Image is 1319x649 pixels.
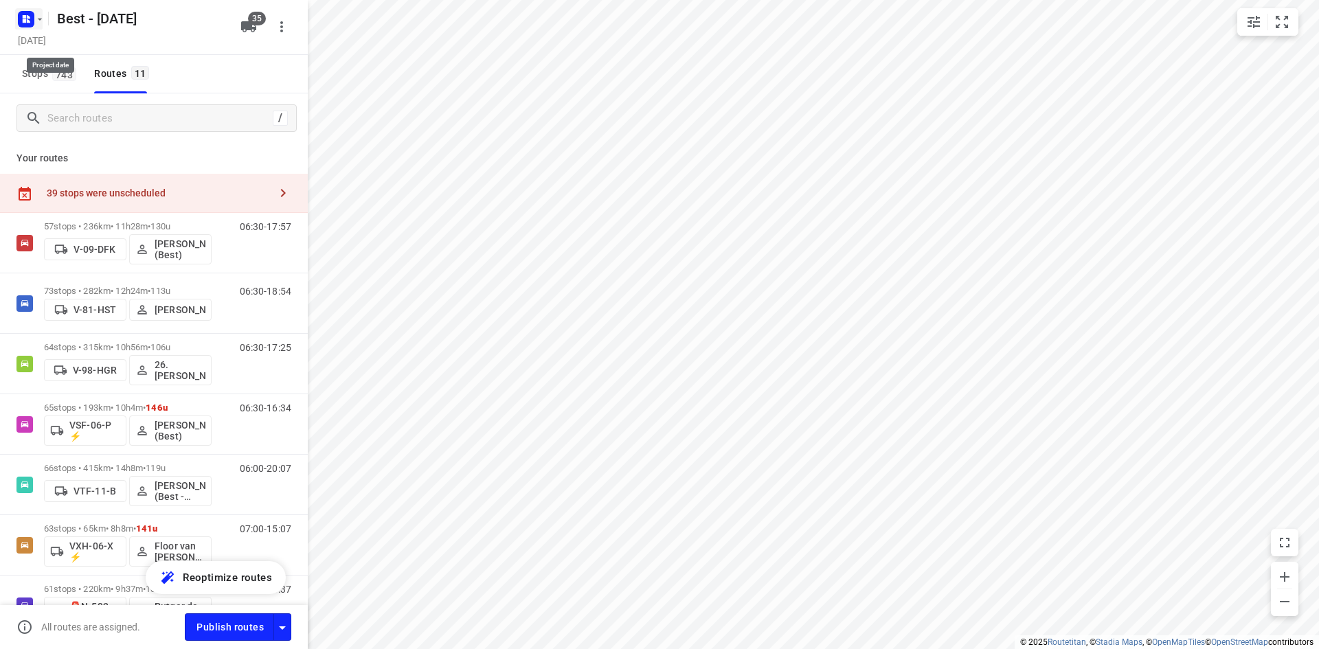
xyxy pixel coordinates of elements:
span: 11 [131,66,150,80]
span: 146u [146,402,168,413]
p: V-81-HST [74,304,116,315]
a: OpenMapTiles [1152,637,1205,647]
p: 57 stops • 236km • 11h28m [44,221,212,231]
button: VTF-11-B [44,480,126,502]
button: [PERSON_NAME] (Best - ZZP) [129,476,212,506]
button: Publish routes [185,613,274,640]
p: [PERSON_NAME] (Best) [155,238,205,260]
div: / [273,111,288,126]
button: More [268,13,295,41]
div: small contained button group [1237,8,1298,36]
p: [PERSON_NAME] (Best) [155,420,205,442]
p: 06:30-18:54 [240,286,291,297]
p: [PERSON_NAME] (Best - ZZP) [155,480,205,502]
span: 109u [146,584,166,594]
button: 🚨N-593-TT [44,597,126,627]
p: 06:30-17:25 [240,342,291,353]
span: • [148,286,150,296]
button: Floor van [PERSON_NAME] (Best) [129,536,212,567]
p: 63 stops • 65km • 8h8m [44,523,212,534]
p: 64 stops • 315km • 10h56m [44,342,212,352]
span: • [143,463,146,473]
p: VXH-06-X ⚡ [69,540,120,562]
span: • [143,584,146,594]
button: Reoptimize routes [146,561,286,594]
span: • [148,342,150,352]
p: Your routes [16,151,291,166]
span: 743 [52,67,76,81]
span: 141u [136,523,158,534]
h5: [DATE] [12,32,52,48]
div: Driver app settings [274,618,291,635]
span: 106u [150,342,170,352]
h5: Rename [52,8,229,30]
button: VXH-06-X ⚡ [44,536,126,567]
span: 119u [146,463,166,473]
a: Stadia Maps [1096,637,1142,647]
span: 113u [150,286,170,296]
p: 61 stops • 220km • 9h37m [44,584,212,594]
button: V-09-DFK [44,238,126,260]
button: V-98-HGR [44,359,126,381]
button: 26.[PERSON_NAME] [129,355,212,385]
p: 26.[PERSON_NAME] [155,359,205,381]
div: Routes [94,65,153,82]
p: 06:30-17:57 [240,221,291,232]
button: Rutger de Bruin (Best - ZZP) [129,597,212,627]
span: Reoptimize routes [183,569,272,587]
p: 06:30-16:34 [240,402,291,413]
span: 130u [150,221,170,231]
p: 65 stops • 193km • 10h4m [44,402,212,413]
li: © 2025 , © , © © contributors [1020,637,1314,647]
a: OpenStreetMap [1211,637,1268,647]
input: Search routes [47,108,273,129]
span: • [143,402,146,413]
a: Routetitan [1048,637,1086,647]
span: • [148,221,150,231]
p: 07:00-15:07 [240,523,291,534]
button: [PERSON_NAME] (Best) [129,415,212,446]
p: V-98-HGR [73,365,117,376]
p: 🚨N-593-TT [69,601,120,623]
span: Stops [22,65,80,82]
p: [PERSON_NAME] [155,304,205,315]
p: VTF-11-B [74,486,116,497]
p: 06:00-20:07 [240,463,291,474]
div: 39 stops were unscheduled [47,187,269,198]
button: Map settings [1240,8,1267,36]
span: 35 [248,12,266,25]
span: • [133,523,136,534]
span: Publish routes [196,619,264,636]
p: Floor van [PERSON_NAME] (Best) [155,540,205,562]
button: Fit zoom [1268,8,1296,36]
button: [PERSON_NAME] (Best) [129,234,212,264]
button: VSF-06-P ⚡ [44,415,126,446]
p: VSF-06-P ⚡ [69,420,120,442]
p: Rutger de Bruin (Best - ZZP) [155,601,205,623]
button: [PERSON_NAME] [129,299,212,321]
p: V-09-DFK [74,244,115,255]
button: 35 [235,13,262,41]
p: 66 stops • 415km • 14h8m [44,463,212,473]
p: All routes are assigned. [41,622,140,633]
button: V-81-HST [44,299,126,321]
p: 73 stops • 282km • 12h24m [44,286,212,296]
